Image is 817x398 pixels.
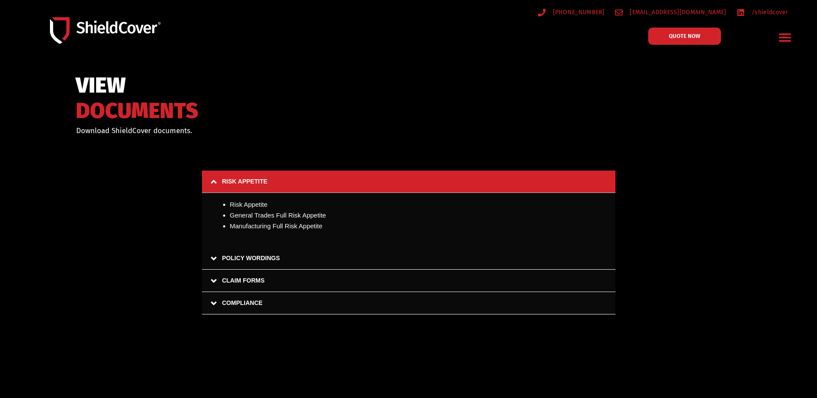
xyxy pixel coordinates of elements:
[538,7,605,18] a: [PHONE_NUMBER]
[202,171,615,193] a: RISK APPETITE
[76,77,198,94] span: VIEW
[202,247,615,270] a: POLICY WORDINGS
[230,211,326,219] a: General Trades Full Risk Appetite
[202,292,615,314] a: COMPLIANCE
[551,7,605,18] span: [PHONE_NUMBER]
[615,7,727,18] a: [EMAIL_ADDRESS][DOMAIN_NAME]
[669,33,700,39] span: QUOTE NOW
[230,222,323,230] a: Manufacturing Full Risk Appetite
[737,7,788,18] a: /shieldcover
[775,27,795,47] div: Menu Toggle
[202,270,615,292] a: CLAIM FORMS
[648,28,721,45] a: QUOTE NOW
[628,7,726,18] span: [EMAIL_ADDRESS][DOMAIN_NAME]
[230,201,268,208] a: Risk Appetite
[50,17,161,44] img: Shield-Cover-Underwriting-Australia-logo-full
[749,7,788,18] span: /shieldcover
[76,125,398,137] p: Download ShieldCover documents.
